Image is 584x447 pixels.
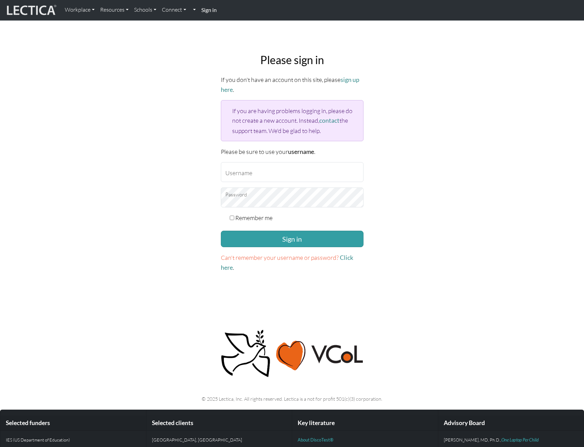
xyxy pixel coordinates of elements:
button: Sign in [221,231,363,247]
strong: username [288,148,314,155]
a: Workplace [62,3,97,17]
img: Peace, love, VCoL [219,329,366,378]
label: Remember me [235,213,273,222]
a: One Laptop Per Child [501,437,539,443]
div: Key literature [292,415,438,431]
img: lecticalive [5,4,57,17]
p: Please be sure to use your . [221,147,363,157]
div: Selected clients [146,415,292,431]
h2: Please sign in [221,53,363,67]
a: Connect [159,3,189,17]
a: Sign in [199,3,219,17]
div: Advisory Board [438,415,584,431]
p: [PERSON_NAME], MD, Ph.D., [444,436,579,443]
p: © 2025 Lectica, Inc. All rights reserved. Lectica is a not for profit 501(c)(3) corporation. [70,395,514,403]
a: About DiscoTest® [298,437,333,443]
p: [GEOGRAPHIC_DATA], [GEOGRAPHIC_DATA] [152,436,287,443]
p: If you don't have an account on this site, please . [221,75,363,95]
input: Username [221,162,363,182]
strong: Sign in [201,7,217,13]
div: If you are having problems logging in, please do not create a new account. Instead, the support t... [221,100,363,141]
a: contact [319,117,339,124]
a: Resources [97,3,131,17]
p: . [221,253,363,273]
div: Selected funders [0,415,146,431]
span: Can't remember your username or password? [221,254,339,261]
p: IES (US Department of Education) [6,436,141,443]
a: Schools [131,3,159,17]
